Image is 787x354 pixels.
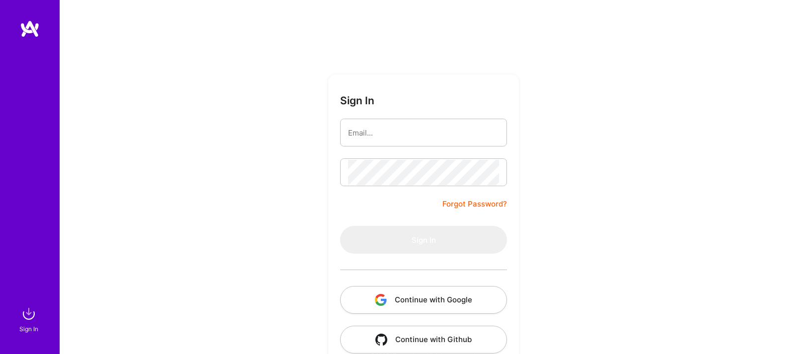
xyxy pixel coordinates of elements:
div: Sign In [19,324,38,334]
button: Sign In [340,226,507,254]
img: icon [375,294,387,306]
img: logo [20,20,40,38]
button: Continue with Google [340,286,507,314]
a: sign inSign In [21,304,39,334]
input: Email... [348,120,499,145]
a: Forgot Password? [442,198,507,210]
img: icon [375,334,387,346]
img: sign in [19,304,39,324]
h3: Sign In [340,94,374,107]
button: Continue with Github [340,326,507,354]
